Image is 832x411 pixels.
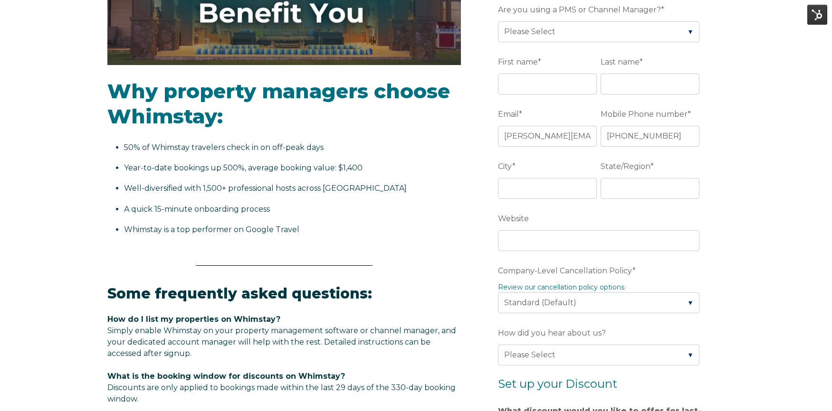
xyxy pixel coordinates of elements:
span: Year-to-date bookings up 500%, average booking value: $1,400 [124,163,363,172]
span: State/Region [601,159,650,174]
span: Whimstay is a top performer on Google Travel [124,225,299,234]
a: Review our cancellation policy options [498,283,624,291]
span: Last name [601,55,640,69]
span: What is the booking window for discounts on Whimstay? [107,372,345,381]
img: HubSpot Tools Menu Toggle [807,5,827,25]
span: Why property managers choose Whimstay: [107,79,450,129]
span: 50% of Whimstay travelers check in on off-peak days [124,143,324,152]
span: Mobile Phone number [601,107,688,121]
span: Email [498,107,519,121]
span: City [498,159,512,174]
span: Simply enable Whimstay on your property management software or channel manager, and your dedicate... [107,326,456,358]
span: How did you hear about us? [498,326,606,340]
span: Discounts are only applied to bookings made within the last 29 days of the 330-day booking window. [107,383,456,403]
span: Company-Level Cancellation Policy [498,263,632,278]
span: Well-diversified with 1,500+ professional hosts across [GEOGRAPHIC_DATA] [124,184,407,193]
span: Website [498,211,529,226]
span: Some frequently asked questions: [107,285,372,302]
span: Set up your Discount [498,377,617,391]
span: Are you using a PMS or Channel Manager? [498,2,661,17]
span: A quick 15-minute onboarding process [124,205,270,214]
span: How do I list my properties on Whimstay? [107,315,280,324]
span: First name [498,55,538,69]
